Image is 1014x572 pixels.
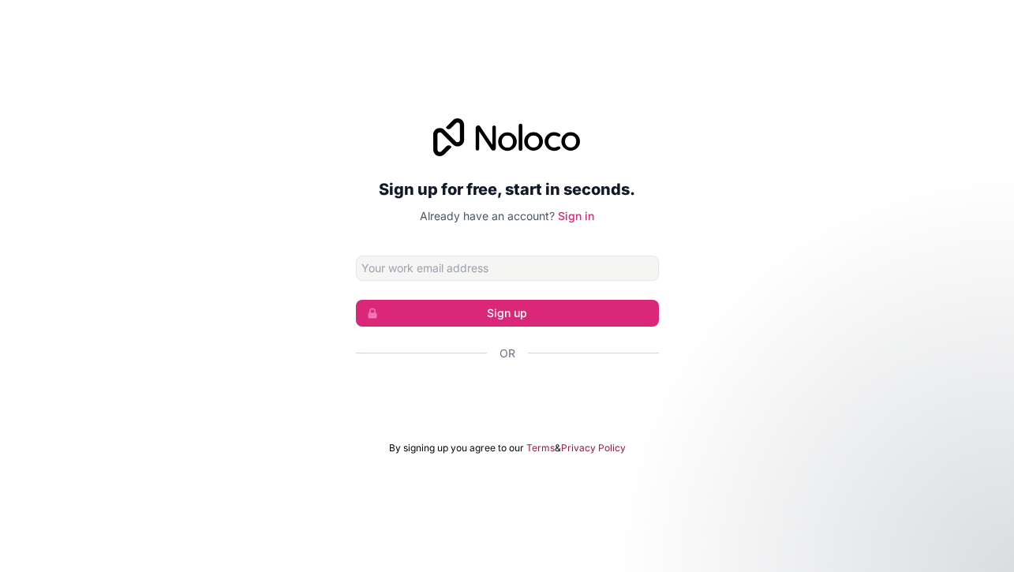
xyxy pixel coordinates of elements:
input: Email address [356,256,659,281]
button: Sign up [356,300,659,327]
h2: Sign up for free, start in seconds. [356,175,659,204]
a: Terms [526,442,555,454]
span: Already have an account? [420,209,555,222]
span: By signing up you agree to our [389,442,524,454]
iframe: Botão "Fazer login com o Google" [348,379,667,413]
span: Or [500,346,515,361]
span: & [555,442,561,454]
iframe: Intercom notifications message [698,454,1014,564]
div: Fazer login com o Google. Abre em uma nova guia [356,379,659,413]
a: Privacy Policy [561,442,626,454]
a: Sign in [558,209,594,222]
